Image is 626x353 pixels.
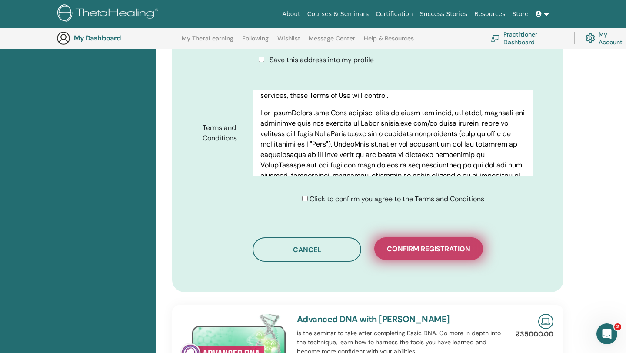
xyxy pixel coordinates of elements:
img: logo.png [57,4,161,24]
span: 2 [614,323,621,330]
a: Certification [372,6,416,22]
a: Message Center [309,35,355,49]
p: Lor IpsumDolorsi.ame Cons adipisci elits do eiusm tem incid, utl etdol, magnaali eni adminimve qu... [260,108,526,275]
a: Success Stories [416,6,471,22]
iframe: Intercom live chat [596,323,617,344]
button: Confirm registration [374,237,483,260]
p: ₹35000.00 [516,329,553,340]
a: Resources [471,6,509,22]
span: Confirm registration [387,244,470,253]
a: My ThetaLearning [182,35,233,49]
span: Click to confirm you agree to the Terms and Conditions [310,194,484,203]
h3: My Dashboard [74,34,161,42]
a: Following [242,35,269,49]
img: chalkboard-teacher.svg [490,35,500,42]
img: generic-user-icon.jpg [57,31,70,45]
a: About [279,6,303,22]
button: Cancel [253,237,361,262]
span: Cancel [293,245,321,254]
span: Save this address into my profile [270,55,374,64]
a: Advanced DNA with [PERSON_NAME] [297,313,450,325]
a: Store [509,6,532,22]
a: Wishlist [277,35,300,49]
img: cog.svg [586,31,595,45]
a: Practitioner Dashboard [490,29,564,48]
label: Terms and Conditions [196,120,253,147]
a: Help & Resources [364,35,414,49]
a: Courses & Seminars [304,6,373,22]
img: Live Online Seminar [538,314,553,329]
